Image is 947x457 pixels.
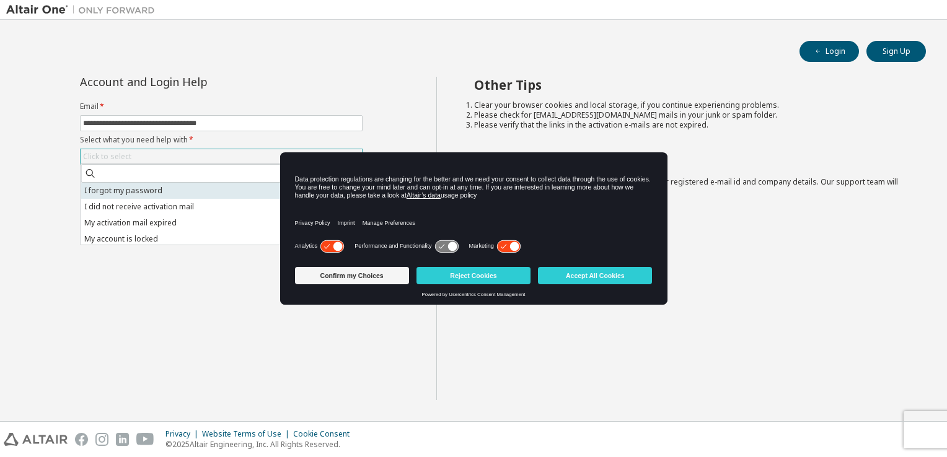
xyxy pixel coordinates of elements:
div: Privacy [165,429,202,439]
button: Login [799,41,859,62]
img: altair_logo.svg [4,433,68,446]
span: with a brief description of the problem, your registered e-mail id and company details. Our suppo... [474,176,898,197]
label: Email [80,102,363,111]
li: I forgot my password [81,183,360,199]
li: Please check for [EMAIL_ADDRESS][DOMAIN_NAME] mails in your junk or spam folder. [474,110,904,120]
div: Website Terms of Use [202,429,293,439]
img: youtube.svg [136,433,154,446]
button: Sign Up [866,41,926,62]
div: Cookie Consent [293,429,357,439]
img: linkedin.svg [116,433,129,446]
li: Please verify that the links in the activation e-mails are not expired. [474,120,904,130]
img: instagram.svg [95,433,108,446]
img: facebook.svg [75,433,88,446]
p: © 2025 Altair Engineering, Inc. All Rights Reserved. [165,439,357,450]
h2: Not sure how to login? [474,154,904,170]
img: Altair One [6,4,161,16]
label: Select what you need help with [80,135,363,145]
h2: Other Tips [474,77,904,93]
li: Clear your browser cookies and local storage, if you continue experiencing problems. [474,100,904,110]
div: Account and Login Help [80,77,306,87]
div: Click to select [83,152,131,162]
div: Click to select [81,149,362,164]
